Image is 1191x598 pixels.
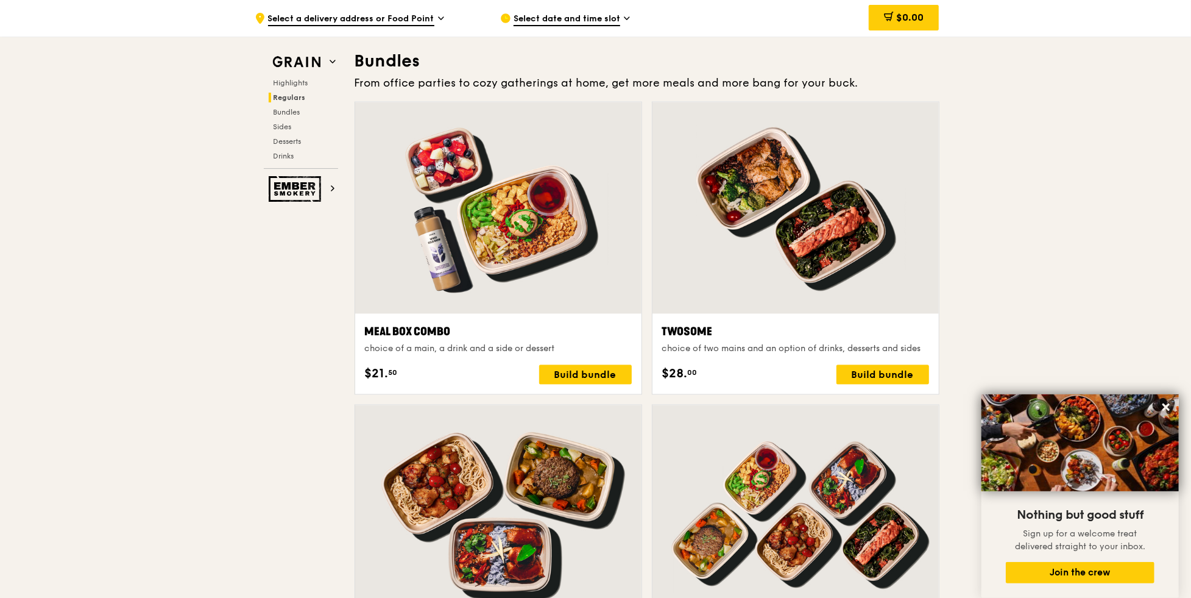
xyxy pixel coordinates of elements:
span: $28. [662,365,688,383]
span: Sides [274,123,292,131]
span: Nothing but good stuff [1017,508,1143,522]
div: Build bundle [836,365,929,385]
span: 50 [389,368,398,378]
span: Drinks [274,152,294,160]
div: choice of two mains and an option of drinks, desserts and sides [662,343,929,355]
img: DSC07876-Edit02-Large.jpeg [981,394,1179,491]
span: $21. [365,365,389,383]
div: From office parties to cozy gatherings at home, get more meals and more bang for your buck. [355,75,939,92]
h3: Bundles [355,51,939,73]
img: Ember Smokery web logo [269,176,325,202]
img: Grain web logo [269,51,325,73]
span: $0.00 [896,12,924,23]
button: Join the crew [1006,562,1154,583]
span: Regulars [274,93,306,102]
div: Twosome [662,324,929,341]
span: Select a delivery address or Food Point [268,13,434,26]
div: Meal Box Combo [365,324,632,341]
span: Select date and time slot [514,13,620,26]
span: Desserts [274,137,302,146]
span: Bundles [274,108,300,116]
div: Build bundle [539,365,632,385]
span: Sign up for a welcome treat delivered straight to your inbox. [1015,529,1145,552]
span: Highlights [274,79,308,87]
button: Close [1156,397,1176,417]
span: 00 [688,368,698,378]
div: choice of a main, a drink and a side or dessert [365,343,632,355]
